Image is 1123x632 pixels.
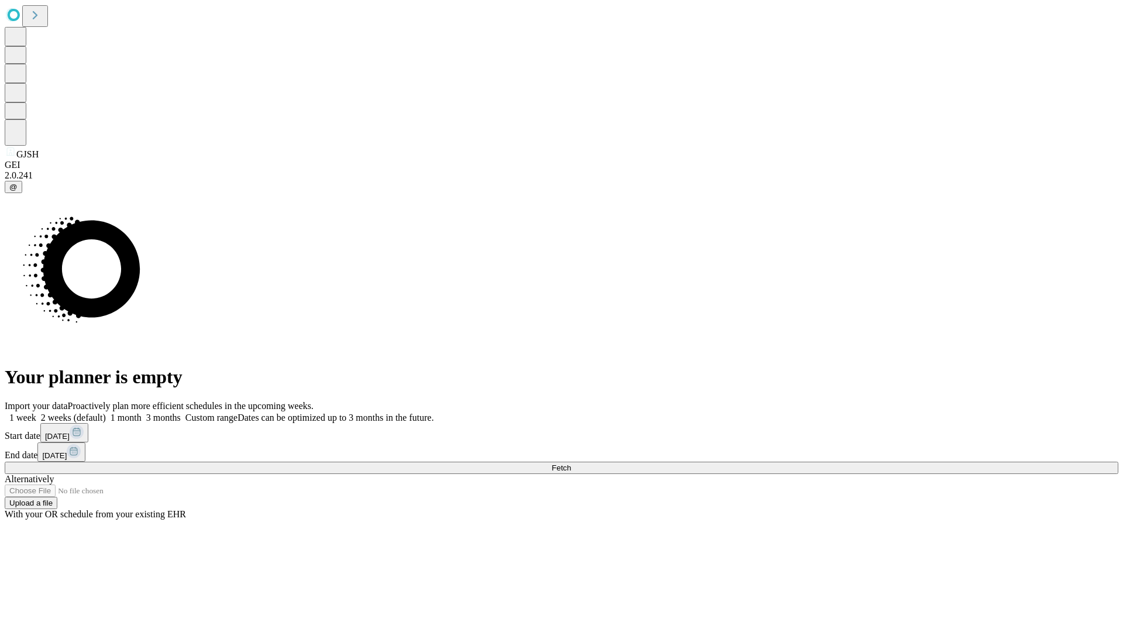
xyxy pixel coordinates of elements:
span: 3 months [146,413,181,423]
span: 2 weeks (default) [41,413,106,423]
h1: Your planner is empty [5,366,1118,388]
span: 1 week [9,413,36,423]
span: With your OR schedule from your existing EHR [5,509,186,519]
span: Proactively plan more efficient schedules in the upcoming weeks. [68,401,314,411]
span: GJSH [16,149,39,159]
span: [DATE] [42,451,67,460]
div: GEI [5,160,1118,170]
button: [DATE] [37,442,85,462]
div: 2.0.241 [5,170,1118,181]
button: Fetch [5,462,1118,474]
span: 1 month [111,413,142,423]
button: [DATE] [40,423,88,442]
div: Start date [5,423,1118,442]
span: Import your data [5,401,68,411]
span: @ [9,183,18,191]
span: Dates can be optimized up to 3 months in the future. [237,413,433,423]
div: End date [5,442,1118,462]
span: [DATE] [45,432,70,441]
button: @ [5,181,22,193]
span: Alternatively [5,474,54,484]
button: Upload a file [5,497,57,509]
span: Custom range [185,413,237,423]
span: Fetch [552,463,571,472]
